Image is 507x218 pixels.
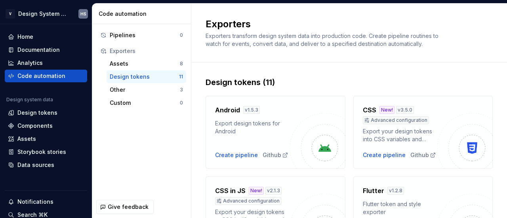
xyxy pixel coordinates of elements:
div: Data sources [17,161,54,169]
a: Design tokens [5,106,87,119]
h4: Android [215,105,240,115]
div: Notifications [17,198,53,206]
div: 11 [179,74,183,80]
button: Notifications [5,195,87,208]
div: Advanced configuration [363,116,429,124]
a: Assets [5,133,87,145]
button: Pipelines0 [97,29,186,42]
div: v 3.5.0 [396,106,414,114]
div: v 2.1.3 [265,187,282,195]
h4: CSS [363,105,376,115]
button: Custom0 [107,97,186,109]
div: Export design tokens for Android [215,119,290,135]
button: Design tokens11 [107,70,186,83]
div: Code automation [17,72,65,80]
div: Design tokens [110,73,179,81]
div: Components [17,122,53,130]
a: Components [5,119,87,132]
a: Home [5,30,87,43]
div: Storybook stories [17,148,66,156]
div: 0 [180,100,183,106]
div: Analytics [17,59,43,67]
h2: Exporters [206,18,483,30]
a: Data sources [5,159,87,171]
div: Advanced configuration [215,197,281,205]
div: 3 [180,87,183,93]
div: Pipelines [110,31,180,39]
div: Code automation [99,10,188,18]
div: Custom [110,99,180,107]
button: Create pipeline [215,151,258,159]
button: Give feedback [96,200,154,214]
a: Storybook stories [5,146,87,158]
a: Documentation [5,44,87,56]
span: Give feedback [108,203,149,211]
button: Create pipeline [363,151,406,159]
div: v 1.2.8 [387,187,404,195]
button: Assets8 [107,57,186,70]
h4: CSS in JS [215,186,246,195]
div: Design System Web (DSW) [18,10,69,18]
div: Other [110,86,180,94]
h4: Flutter [363,186,384,195]
div: New! [379,106,395,114]
a: Code automation [5,70,87,82]
div: Assets [17,135,36,143]
div: Assets [110,60,180,68]
div: Documentation [17,46,60,54]
a: Github [410,151,436,159]
div: 0 [180,32,183,38]
div: v 1.5.3 [243,106,260,114]
div: Design tokens [17,109,57,117]
div: Home [17,33,33,41]
div: New! [249,187,264,195]
a: Analytics [5,57,87,69]
div: Design tokens (11) [206,77,493,88]
div: 8 [180,61,183,67]
span: Exporters transform design system data into production code. Create pipeline routines to watch fo... [206,32,440,47]
div: V [6,9,15,19]
a: Github [263,151,288,159]
div: Export your design tokens into CSS variables and definitions. [363,127,438,143]
div: Flutter token and style exporter [363,200,438,216]
div: HS [80,11,86,17]
button: VDesign System Web (DSW)HS [2,5,90,22]
div: Design system data [6,97,53,103]
button: Other3 [107,83,186,96]
div: Exporters [110,47,183,55]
